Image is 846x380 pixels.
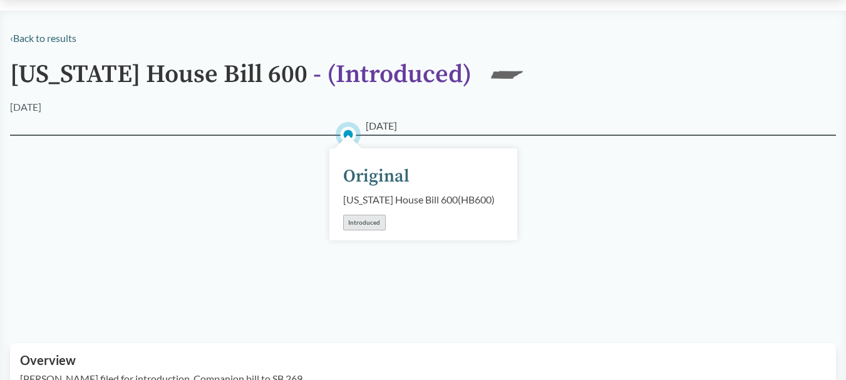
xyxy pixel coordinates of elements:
span: [DATE] [366,118,397,133]
div: Original [343,163,410,190]
h1: [US_STATE] House Bill 600 [10,61,472,100]
div: [US_STATE] House Bill 600 ( HB600 ) [343,192,495,207]
div: Introduced [343,215,386,230]
h2: Overview [20,353,826,367]
div: [DATE] [10,100,41,115]
span: - ( Introduced ) [313,59,472,90]
a: ‹Back to results [10,32,76,44]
